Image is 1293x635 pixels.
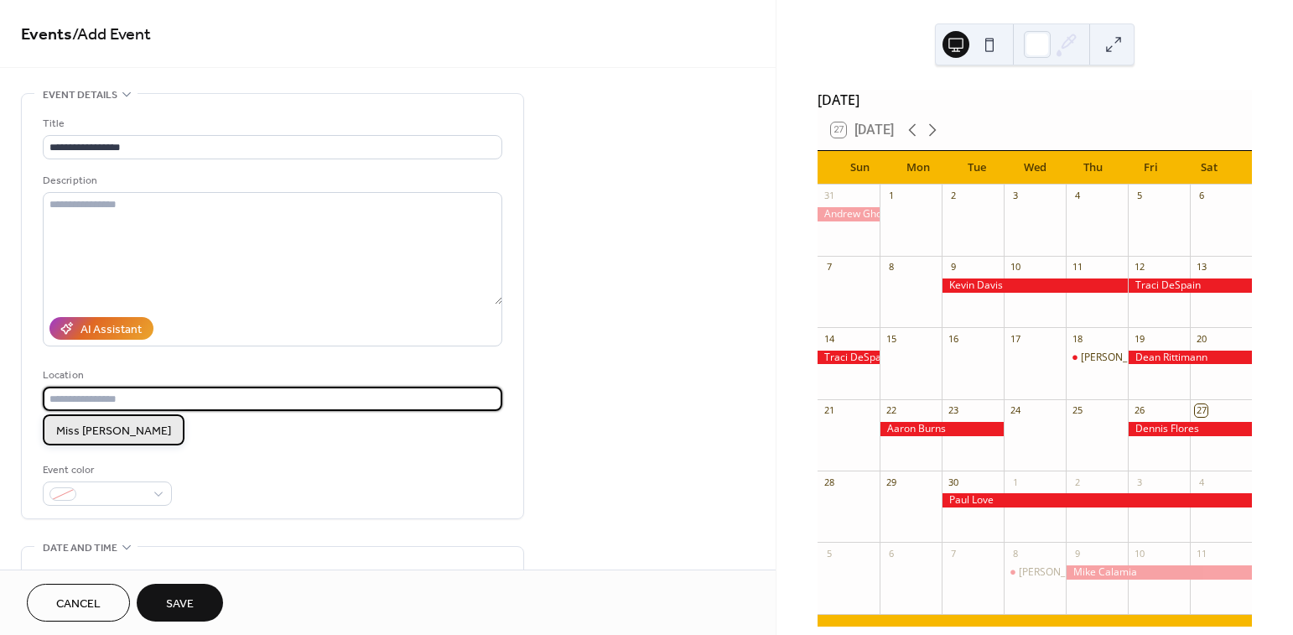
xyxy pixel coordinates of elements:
[1004,565,1066,580] div: Justin Gause
[885,547,897,560] div: 6
[947,476,959,488] div: 30
[1019,565,1098,580] div: [PERSON_NAME]
[1195,476,1207,488] div: 4
[1128,278,1252,293] div: Traci DeSpain
[1064,151,1122,185] div: Thu
[72,18,151,51] span: / Add Event
[947,332,959,345] div: 16
[1009,547,1021,560] div: 8
[1071,476,1083,488] div: 2
[1071,332,1083,345] div: 18
[1133,547,1145,560] div: 10
[818,90,1252,110] div: [DATE]
[1195,404,1207,417] div: 27
[1071,190,1083,202] div: 4
[43,367,499,384] div: Location
[1009,190,1021,202] div: 3
[885,476,897,488] div: 29
[1009,404,1021,417] div: 24
[885,190,897,202] div: 1
[1128,351,1252,365] div: Dean Rittimann
[49,317,153,340] button: AI Assistant
[831,151,889,185] div: Sun
[1071,261,1083,273] div: 11
[1005,151,1063,185] div: Wed
[43,539,117,557] span: Date and time
[947,547,959,560] div: 7
[1195,261,1207,273] div: 13
[1009,476,1021,488] div: 1
[56,423,171,440] span: Miss [PERSON_NAME]
[56,596,101,613] span: Cancel
[1122,151,1180,185] div: Fri
[947,190,959,202] div: 2
[43,86,117,104] span: Event details
[27,584,130,622] button: Cancel
[43,461,169,479] div: Event color
[823,547,835,560] div: 5
[823,190,835,202] div: 31
[43,172,499,190] div: Description
[166,596,194,613] span: Save
[1009,332,1021,345] div: 17
[890,151,948,185] div: Mon
[1195,547,1207,560] div: 11
[947,261,959,273] div: 9
[818,207,880,221] div: Andrew Gholson
[885,404,897,417] div: 22
[1081,351,1160,365] div: [PERSON_NAME]
[885,261,897,273] div: 8
[80,321,142,339] div: AI Assistant
[1195,190,1207,202] div: 6
[137,584,223,622] button: Save
[43,115,499,133] div: Title
[1128,422,1252,436] div: Dennis Flores
[43,568,95,586] div: Start date
[1133,332,1145,345] div: 19
[823,261,835,273] div: 7
[947,404,959,417] div: 23
[942,278,1128,293] div: Kevin Davis
[818,351,880,365] div: Traci DeSpain
[1133,261,1145,273] div: 12
[21,18,72,51] a: Events
[1009,261,1021,273] div: 10
[823,404,835,417] div: 21
[880,422,1004,436] div: Aaron Burns
[1181,151,1238,185] div: Sat
[1066,351,1128,365] div: Justin Gause
[823,476,835,488] div: 28
[1066,565,1252,580] div: Mike Calamia
[1133,190,1145,202] div: 5
[948,151,1005,185] div: Tue
[1071,404,1083,417] div: 25
[823,332,835,345] div: 14
[281,568,328,586] div: End date
[1195,332,1207,345] div: 20
[942,493,1252,507] div: Paul Love
[885,332,897,345] div: 15
[1071,547,1083,560] div: 9
[1133,404,1145,417] div: 26
[1133,476,1145,488] div: 3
